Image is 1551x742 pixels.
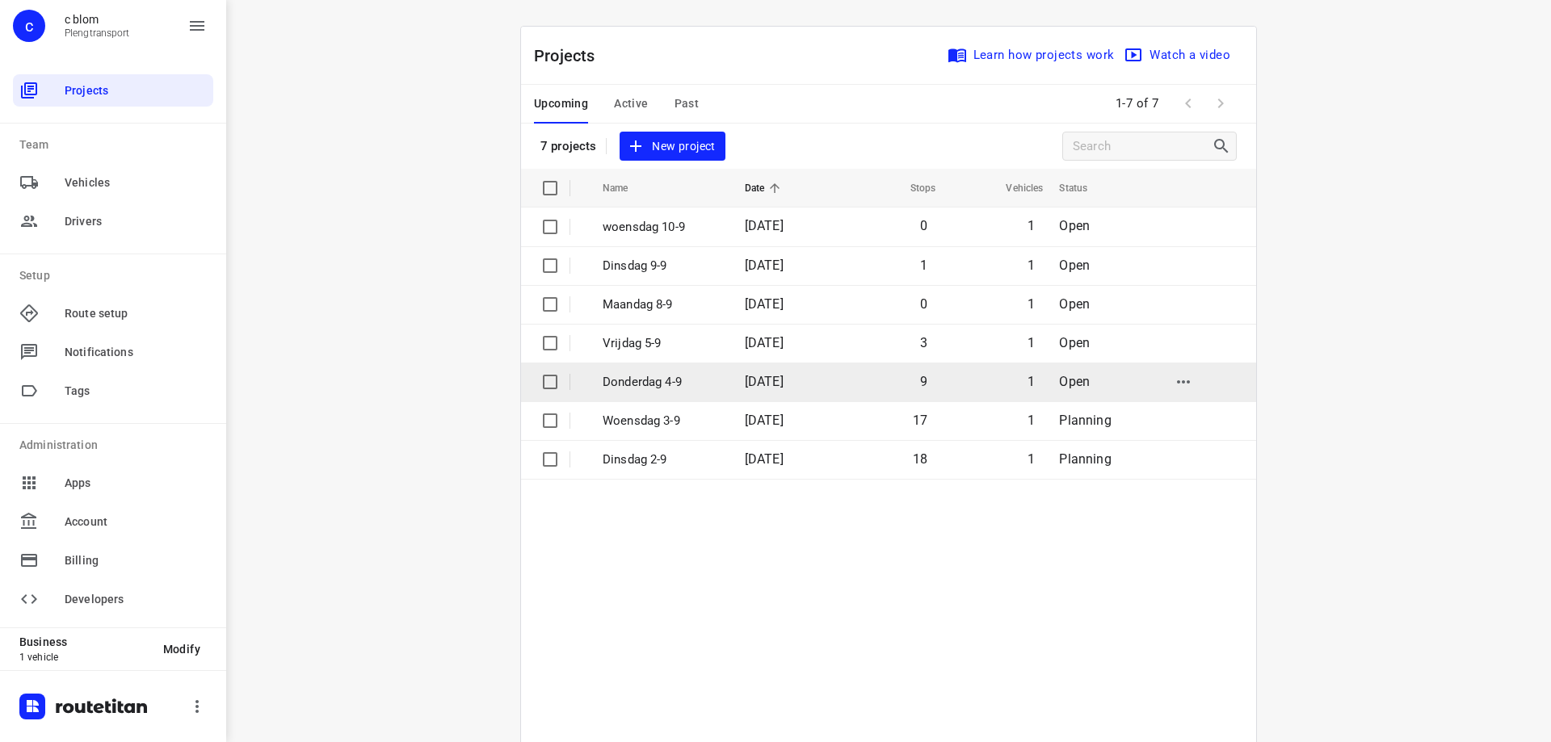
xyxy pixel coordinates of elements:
[65,552,207,569] span: Billing
[1204,87,1237,119] span: Next Page
[65,174,207,191] span: Vehicles
[65,383,207,400] span: Tags
[1172,87,1204,119] span: Previous Page
[603,373,721,392] p: Donderdag 4-9
[913,413,927,428] span: 17
[913,451,927,467] span: 18
[65,591,207,608] span: Developers
[1059,296,1090,312] span: Open
[603,218,721,237] p: woensdag 10-9
[920,335,927,350] span: 3
[629,136,715,157] span: New project
[13,336,213,368] div: Notifications
[13,583,213,615] div: Developers
[920,374,927,389] span: 9
[1028,413,1035,428] span: 1
[13,166,213,199] div: Vehicles
[19,437,213,454] p: Administration
[745,335,784,350] span: [DATE]
[1059,451,1111,467] span: Planning
[534,94,588,114] span: Upcoming
[19,267,213,284] p: Setup
[150,635,213,664] button: Modify
[745,178,786,198] span: Date
[65,305,207,322] span: Route setup
[13,74,213,107] div: Projects
[1028,258,1035,273] span: 1
[745,374,784,389] span: [DATE]
[1028,335,1035,350] span: 1
[13,375,213,407] div: Tags
[745,218,784,233] span: [DATE]
[163,643,200,656] span: Modify
[1028,218,1035,233] span: 1
[13,544,213,576] div: Billing
[1059,413,1111,428] span: Planning
[620,132,725,161] button: New project
[19,652,150,663] p: 1 vehicle
[65,344,207,361] span: Notifications
[920,218,927,233] span: 0
[13,467,213,499] div: Apps
[675,94,700,114] span: Past
[745,451,784,467] span: [DATE]
[19,136,213,153] p: Team
[889,178,936,198] span: Stops
[603,296,721,314] p: Maandag 8-9
[13,205,213,237] div: Drivers
[603,178,649,198] span: Name
[603,334,721,353] p: Vrijdag 5-9
[1059,335,1090,350] span: Open
[745,296,784,312] span: [DATE]
[1073,134,1212,159] input: Search projects
[745,258,784,273] span: [DATE]
[920,258,927,273] span: 1
[534,44,608,68] p: Projects
[1028,374,1035,389] span: 1
[1212,136,1236,156] div: Search
[65,27,130,39] p: Plengtransport
[65,82,207,99] span: Projects
[1059,178,1108,198] span: Status
[1028,451,1035,467] span: 1
[920,296,927,312] span: 0
[1059,374,1090,389] span: Open
[603,451,721,469] p: Dinsdag 2-9
[65,475,207,492] span: Apps
[603,257,721,275] p: Dinsdag 9-9
[65,13,130,26] p: c blom
[985,178,1043,198] span: Vehicles
[1109,86,1166,121] span: 1-7 of 7
[1059,218,1090,233] span: Open
[540,139,596,153] p: 7 projects
[65,514,207,530] span: Account
[745,413,784,428] span: [DATE]
[603,412,721,430] p: Woensdag 3-9
[614,94,648,114] span: Active
[19,635,150,648] p: Business
[13,10,45,42] div: c
[13,297,213,329] div: Route setup
[13,505,213,538] div: Account
[65,213,207,230] span: Drivers
[1059,258,1090,273] span: Open
[1028,296,1035,312] span: 1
